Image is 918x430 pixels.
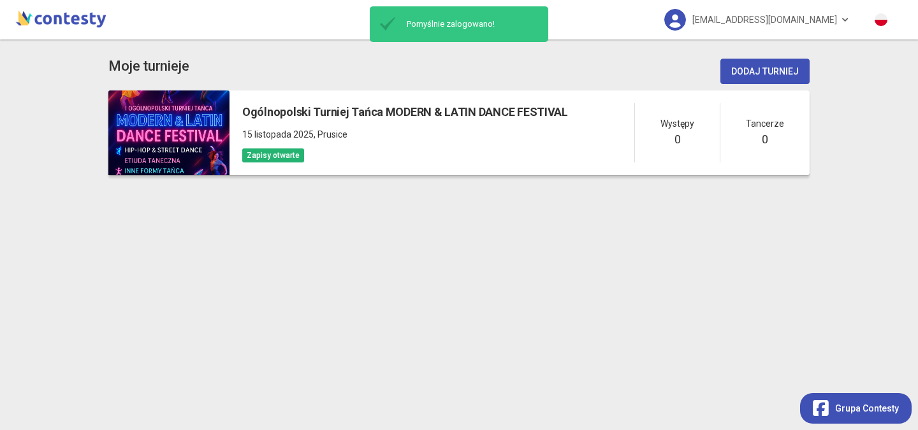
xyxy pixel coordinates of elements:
[108,55,189,78] app-title: competition-list.title
[835,401,899,415] span: Grupa Contesty
[660,117,694,131] span: Występy
[762,131,768,148] h5: 0
[692,6,837,33] span: [EMAIL_ADDRESS][DOMAIN_NAME]
[400,18,543,30] span: Pomyślnie zalogowano!
[720,59,810,84] button: Dodaj turniej
[242,103,568,121] h5: Ogólnopolski Turniej Tańca MODERN & LATIN DANCE FESTIVAL
[746,117,784,131] span: Tancerze
[108,55,189,78] h3: Moje turnieje
[242,148,304,162] span: Zapisy otwarte
[674,131,681,148] h5: 0
[242,129,314,140] span: 15 listopada 2025
[314,129,347,140] span: , Prusice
